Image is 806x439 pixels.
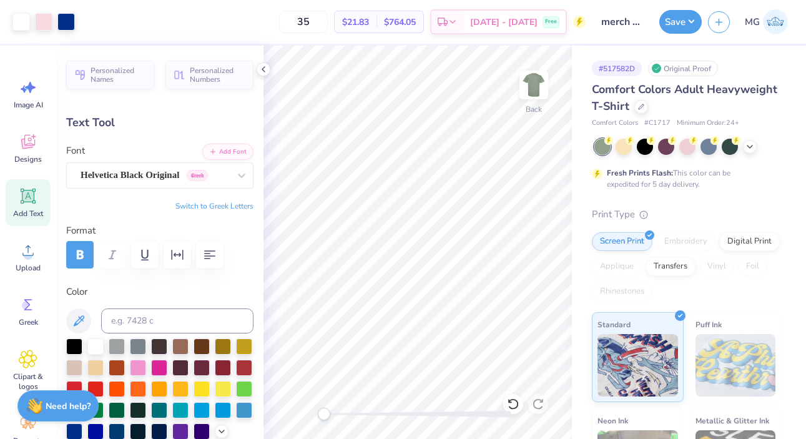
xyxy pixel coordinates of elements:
img: Puff Ink [695,334,776,397]
div: Rhinestones [592,282,652,301]
span: Clipart & logos [7,372,49,392]
span: Upload [16,263,41,273]
div: Original Proof [648,61,718,76]
span: Neon Ink [597,414,628,427]
span: Comfort Colors [592,118,638,129]
div: Digital Print [719,232,780,251]
span: Image AI [14,100,43,110]
a: MG [739,9,794,34]
div: Screen Print [592,232,652,251]
span: # C1717 [644,118,671,129]
span: MG [745,15,760,29]
div: Foil [738,257,767,276]
span: Standard [597,318,631,331]
div: This color can be expedited for 5 day delivery. [607,167,760,190]
div: Applique [592,257,642,276]
span: $21.83 [342,16,369,29]
label: Color [66,285,253,299]
div: Embroidery [656,232,715,251]
span: Greek [19,317,38,327]
div: Back [526,104,542,115]
div: Vinyl [699,257,734,276]
span: Puff Ink [695,318,722,331]
button: Add Font [202,144,253,160]
div: Accessibility label [318,408,330,420]
span: $764.05 [384,16,416,29]
label: Font [66,144,85,158]
span: Add Text [13,209,43,219]
span: [DATE] - [DATE] [470,16,538,29]
button: Personalized Names [66,61,154,89]
span: Designs [14,154,42,164]
input: – – [279,11,328,33]
button: Switch to Greek Letters [175,201,253,211]
div: # 517582D [592,61,642,76]
button: Personalized Numbers [165,61,253,89]
span: Comfort Colors Adult Heavyweight T-Shirt [592,82,777,114]
strong: Fresh Prints Flash: [607,168,673,178]
img: Back [521,72,546,97]
span: Personalized Numbers [190,66,246,84]
div: Text Tool [66,114,253,131]
span: Minimum Order: 24 + [677,118,739,129]
img: Malia Guerra [763,9,788,34]
img: Standard [597,334,678,397]
span: Metallic & Glitter Ink [695,414,769,427]
input: e.g. 7428 c [101,308,253,333]
label: Format [66,224,253,238]
input: Untitled Design [592,9,653,34]
strong: Need help? [46,400,91,412]
span: Free [545,17,557,26]
button: Save [659,10,702,34]
span: Personalized Names [91,66,147,84]
div: Transfers [646,257,695,276]
div: Print Type [592,207,781,222]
